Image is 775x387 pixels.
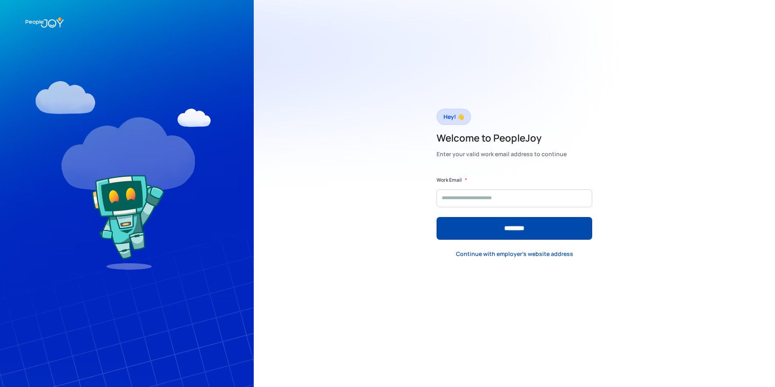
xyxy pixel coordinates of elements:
[456,250,573,258] div: Continue with employer's website address
[437,176,592,240] form: Form
[437,148,567,160] div: Enter your valid work email address to continue
[443,111,464,123] div: Hey! 👋
[437,176,462,184] label: Work Email
[450,246,580,262] a: Continue with employer's website address
[437,131,567,144] h2: Welcome to PeopleJoy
